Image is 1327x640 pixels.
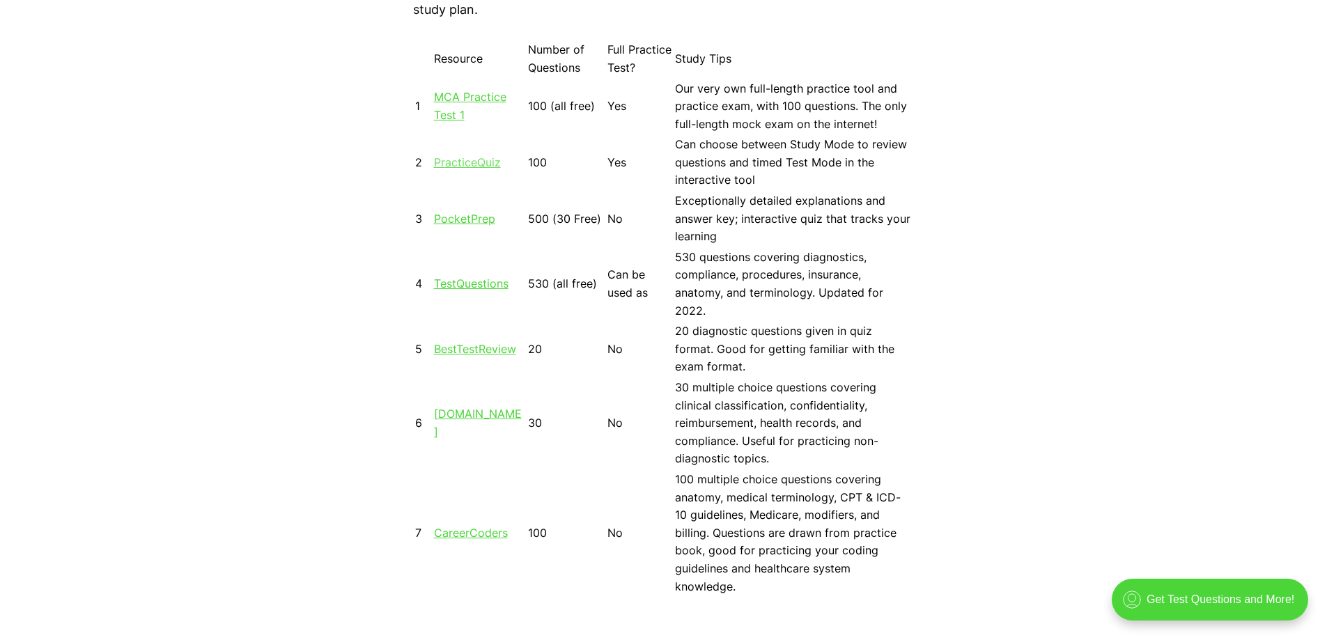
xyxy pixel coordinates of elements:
[674,248,913,320] td: 530 questions covering diagnostics, compliance, procedures, insurance, anatomy, and terminology. ...
[607,40,673,77] td: Full Practice Test?
[607,378,673,469] td: No
[674,40,913,77] td: Study Tips
[607,470,673,596] td: No
[527,470,605,596] td: 100
[434,526,508,540] a: CareerCoders
[607,192,673,247] td: No
[527,40,605,77] td: Number of Questions
[674,378,913,469] td: 30 multiple choice questions covering clinical classification, confidentiality, reimbursement, he...
[527,79,605,134] td: 100 (all free)
[434,342,516,356] a: BestTestReview
[414,192,432,247] td: 3
[434,155,501,169] a: PracticeQuiz
[607,135,673,190] td: Yes
[674,79,913,134] td: Our very own full-length practice tool and practice exam, with 100 questions. The only full-lengt...
[527,322,605,377] td: 20
[674,322,913,377] td: 20 diagnostic questions given in quiz format. Good for getting familiar with the exam format.
[674,470,913,596] td: 100 multiple choice questions covering anatomy, medical terminology, CPT & ICD-10 guidelines, Med...
[433,40,526,77] td: Resource
[414,248,432,320] td: 4
[527,248,605,320] td: 530 (all free)
[434,407,522,439] a: [DOMAIN_NAME]
[607,79,673,134] td: Yes
[414,79,432,134] td: 1
[527,135,605,190] td: 100
[527,192,605,247] td: 500 (30 Free)
[414,135,432,190] td: 2
[414,378,432,469] td: 6
[414,470,432,596] td: 7
[434,212,495,226] a: PocketPrep
[434,276,509,290] a: TestQuestions
[674,192,913,247] td: Exceptionally detailed explanations and answer key; interactive quiz that tracks your learning
[527,378,605,469] td: 30
[674,135,913,190] td: Can choose between Study Mode to review questions and timed Test Mode in the interactive tool
[414,322,432,377] td: 5
[1100,572,1327,640] iframe: portal-trigger
[607,322,673,377] td: No
[434,90,506,122] a: MCA Practice Test 1
[607,248,673,320] td: Can be used as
